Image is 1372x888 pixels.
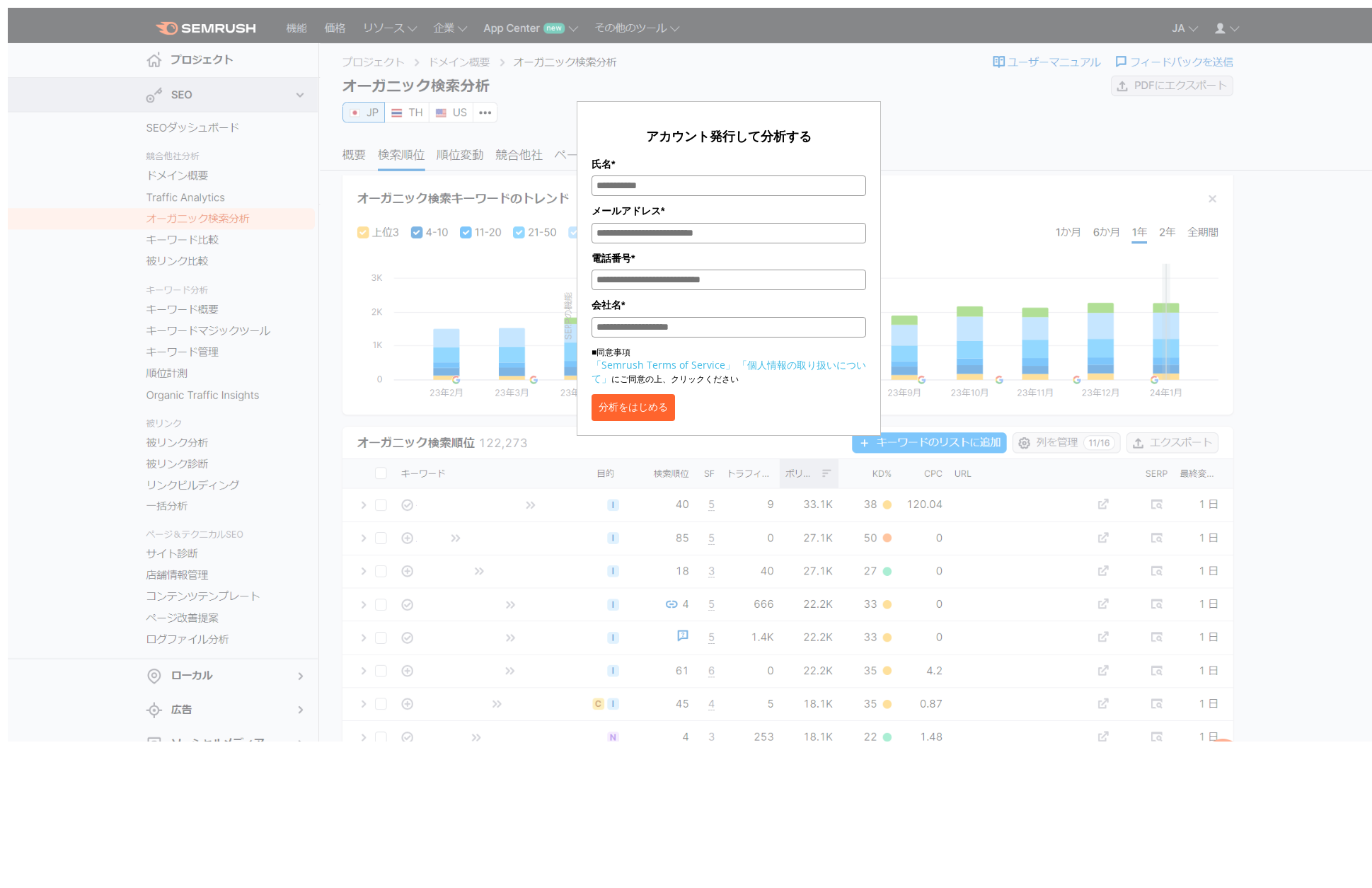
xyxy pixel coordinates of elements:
button: 分析をはじめる [592,394,675,421]
a: 「個人情報の取り扱いについて」 [592,358,866,385]
a: 「Semrush Terms of Service」 [592,358,735,371]
label: メールアドレス* [592,203,866,219]
label: 電話番号* [592,250,866,266]
p: ■同意事項 にご同意の上、クリックください [592,346,866,386]
span: アカウント発行して分析する [646,127,812,144]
